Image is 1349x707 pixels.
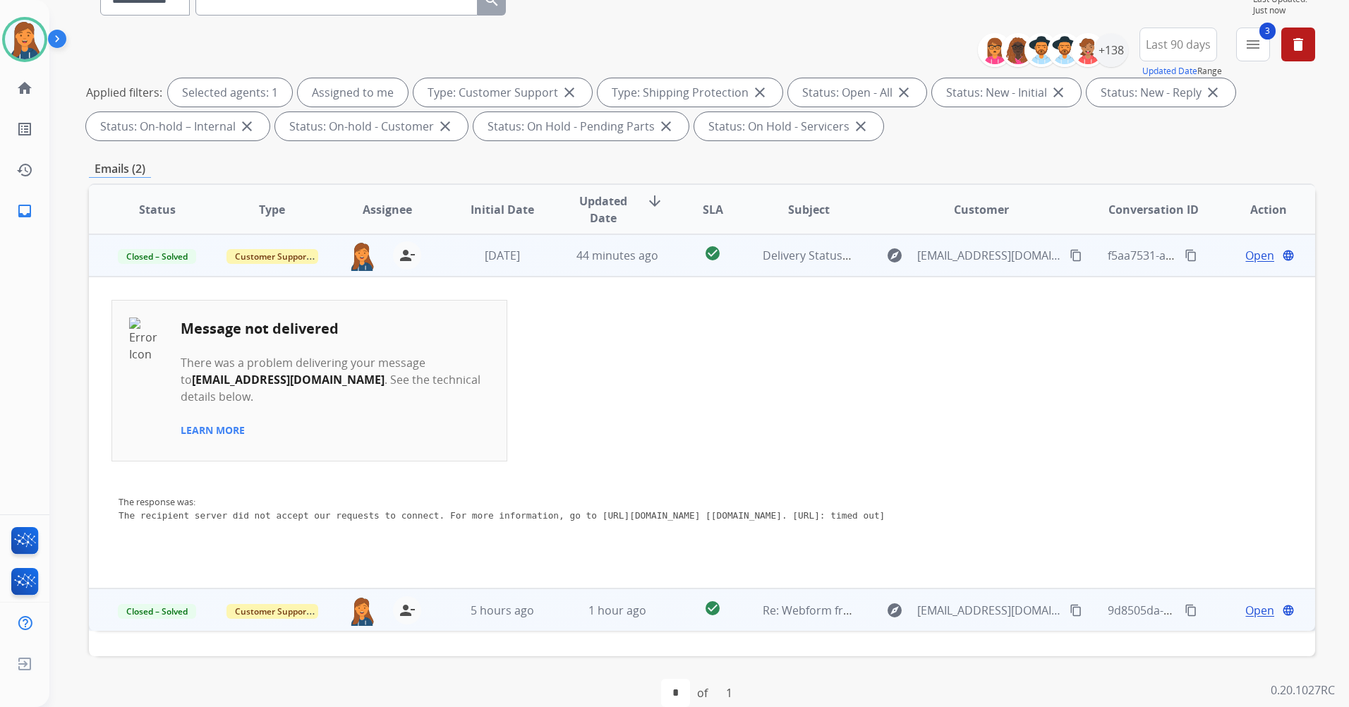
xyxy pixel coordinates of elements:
[1146,42,1211,47] span: Last 90 days
[5,20,44,59] img: avatar
[886,602,903,619] mat-icon: explore
[1282,604,1295,617] mat-icon: language
[1282,249,1295,262] mat-icon: language
[704,600,721,617] mat-icon: check_circle
[485,248,520,263] span: [DATE]
[561,84,578,101] mat-icon: close
[16,121,33,138] mat-icon: list_alt
[1253,5,1315,16] span: Just now
[703,201,723,218] span: SLA
[1139,28,1217,61] button: Last 90 days
[118,249,196,264] span: Closed – Solved
[1050,84,1067,101] mat-icon: close
[954,201,1009,218] span: Customer
[139,201,176,218] span: Status
[129,318,180,374] img: Error Icon
[852,118,869,135] mat-icon: close
[16,80,33,97] mat-icon: home
[1200,185,1315,234] th: Action
[1236,28,1270,61] button: 3
[658,118,674,135] mat-icon: close
[471,603,534,618] span: 5 hours ago
[917,602,1062,619] span: [EMAIL_ADDRESS][DOMAIN_NAME]
[192,372,385,387] b: [EMAIL_ADDRESS][DOMAIN_NAME]
[259,201,285,218] span: Type
[1108,248,1323,263] span: f5aa7531-aacb-45e0-a5e3-e84143ba655a
[1108,603,1320,618] span: 9d8505da-7a2e-4086-9515-74f58cf5a562
[119,509,885,522] p: The recipient server did not accept our requests to connect. For more information, go to [URL][DO...
[1087,78,1235,107] div: Status: New - Reply
[588,603,646,618] span: 1 hour ago
[16,162,33,179] mat-icon: history
[413,78,592,107] div: Type: Customer Support
[571,193,635,226] span: Updated Date
[1070,249,1082,262] mat-icon: content_copy
[1271,682,1335,699] p: 0.20.1027RC
[86,112,270,140] div: Status: On-hold – Internal
[646,193,663,210] mat-icon: arrow_downward
[1245,602,1274,619] span: Open
[1259,23,1276,40] span: 3
[788,201,830,218] span: Subject
[751,84,768,101] mat-icon: close
[471,201,534,218] span: Initial Date
[886,247,903,264] mat-icon: explore
[363,201,412,218] span: Assignee
[473,112,689,140] div: Status: On Hold - Pending Parts
[1185,604,1197,617] mat-icon: content_copy
[348,241,376,271] img: agent-avatar
[111,461,892,565] td: The response was:
[226,249,318,264] span: Customer Support
[697,684,708,701] div: of
[1070,604,1082,617] mat-icon: content_copy
[118,604,196,619] span: Closed – Solved
[1185,249,1197,262] mat-icon: content_copy
[598,78,782,107] div: Type: Shipping Protection
[1142,65,1222,77] span: Range
[763,248,953,263] span: Delivery Status Notification (Failure)
[226,604,318,619] span: Customer Support
[917,247,1062,264] span: [EMAIL_ADDRESS][DOMAIN_NAME]
[895,84,912,101] mat-icon: close
[788,78,926,107] div: Status: Open - All
[181,423,245,437] a: LEARN MORE
[1204,84,1221,101] mat-icon: close
[437,118,454,135] mat-icon: close
[932,78,1081,107] div: Status: New - Initial
[180,340,490,406] td: There was a problem delivering your message to . See the technical details below.
[576,248,658,263] span: 44 minutes ago
[715,679,744,707] div: 1
[694,112,883,140] div: Status: On Hold - Servicers
[298,78,408,107] div: Assigned to me
[181,318,489,339] h2: Message not delivered
[1245,247,1274,264] span: Open
[1290,36,1307,53] mat-icon: delete
[348,596,376,626] img: agent-avatar
[89,160,151,178] p: Emails (2)
[1245,36,1262,53] mat-icon: menu
[16,203,33,219] mat-icon: inbox
[168,78,292,107] div: Selected agents: 1
[238,118,255,135] mat-icon: close
[704,245,721,262] mat-icon: check_circle
[399,602,416,619] mat-icon: person_remove
[1142,66,1197,77] button: Updated Date
[275,112,468,140] div: Status: On-hold - Customer
[86,84,162,101] p: Applied filters:
[1094,33,1128,67] div: +138
[1108,201,1199,218] span: Conversation ID
[763,603,1101,618] span: Re: Webform from [EMAIL_ADDRESS][DOMAIN_NAME] on [DATE]
[399,247,416,264] mat-icon: person_remove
